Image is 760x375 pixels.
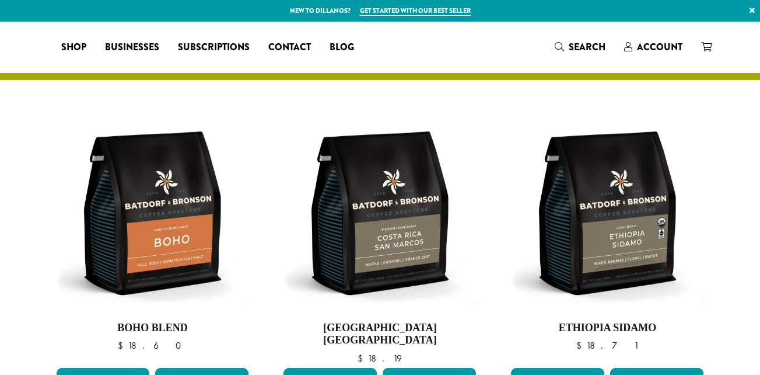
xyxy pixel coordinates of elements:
a: Ethiopia Sidamo $18.71 [508,114,706,363]
span: $ [358,352,367,364]
span: $ [576,339,586,352]
a: [GEOGRAPHIC_DATA] [GEOGRAPHIC_DATA] $18.19 [281,114,479,363]
span: Businesses [105,40,159,55]
img: BB-12oz-Boho-Stock.webp [53,114,251,312]
span: Subscriptions [178,40,250,55]
bdi: 18.71 [576,339,639,352]
h4: Ethiopia Sidamo [508,322,706,335]
h4: Boho Blend [54,322,252,335]
img: BB-12oz-FTO-Ethiopia-Sidamo-Stock.webp [508,114,706,312]
span: $ [118,339,128,352]
bdi: 18.19 [358,352,402,364]
span: Search [569,40,605,54]
span: Account [637,40,682,54]
a: Boho Blend $18.60 [54,114,252,363]
span: Shop [61,40,86,55]
span: Contact [268,40,311,55]
h4: [GEOGRAPHIC_DATA] [GEOGRAPHIC_DATA] [281,322,479,347]
a: Search [545,37,615,57]
img: BB-12oz-Costa-Rica-San-Marcos-Stock.webp [281,114,479,312]
bdi: 18.60 [118,339,187,352]
a: Shop [52,38,96,57]
span: Blog [330,40,354,55]
a: Get started with our best seller [360,6,471,16]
